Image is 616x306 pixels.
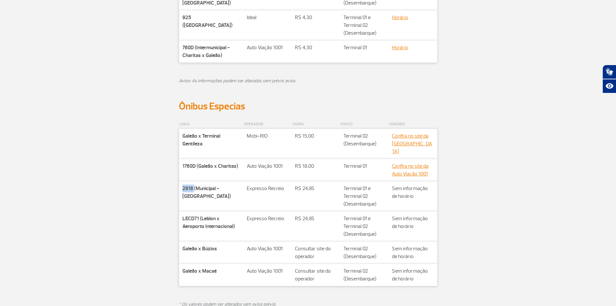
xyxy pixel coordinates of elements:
strong: 925 ([GEOGRAPHIC_DATA]) [182,14,232,28]
p: HORÁRIO [389,120,437,128]
strong: Galeão x Búzios [182,245,217,252]
p: OPERADOR [244,120,291,128]
p: Consultar site do operador [295,245,337,260]
td: Terminal 02 (Desembarque) [340,242,389,264]
p: Auto Viação 1001 [247,44,288,51]
p: R$ 24,85 [295,215,337,222]
td: Terminal 02 (Desembarque) [340,129,389,159]
td: Expresso Recreio [243,211,292,242]
strong: Galeão x Terminal Gentileza [182,133,220,147]
p: Ideal [247,14,288,21]
p: LINHA [179,120,243,128]
p: R$ 18,00 [295,162,337,170]
button: Abrir tradutor de língua de sinais. [602,65,616,79]
strong: 1760D (Galeão x Charitas) [182,163,238,169]
em: Aviso: As informações podem ser alteradas sem prévio aviso. [179,78,296,84]
p: TARIFA [292,120,340,128]
th: PONTO [340,120,389,129]
strong: 760D (Intermunicipal - Charitas x Galeão) [182,44,230,59]
td: Terminal 02 (Desembarque) [340,264,389,286]
strong: 2918 (Municipal - [GEOGRAPHIC_DATA]) [182,185,231,199]
p: R$ 24,85 [295,185,337,192]
a: Confira no site da [GEOGRAPHIC_DATA] [392,133,432,155]
button: Abrir recursos assistivos. [602,79,616,93]
td: Terminal 01 e Terminal 02 (Desembarque) [340,211,389,242]
p: R$ 4,30 [295,44,337,51]
p: Sem informação de horário [392,215,434,230]
p: Sem informação de horário [392,267,434,283]
td: Terminal 01 [340,40,389,63]
p: Mobi-RIO [247,132,288,140]
strong: LECD71 (Leblon x Aeroporto Internacional) [182,215,235,230]
p: Sem informação de horário [392,185,434,200]
h2: Ônibus Especias [179,100,438,112]
p: Expresso Recreio [247,185,288,192]
div: Plugin de acessibilidade da Hand Talk. [602,65,616,93]
a: Confira no site da Auto Viação 1001 [392,163,428,177]
td: Terminal 01 e Terminal 02 (Desembarque) [340,10,389,40]
p: Sem informação de horário [392,245,434,260]
td: Terminal 01 e Terminal 02 (Desembarque) [340,181,389,211]
p: R$ 15,00 [295,132,337,140]
p: Auto Viação 1001 [247,267,288,275]
p: R$ 4,30 [295,14,337,21]
p: Auto Viação 1001 [247,162,288,170]
a: Horário [392,14,408,21]
p: Consultar site do operador [295,267,337,283]
strong: Galeão x Macaé [182,268,217,274]
p: Auto Viação 1001 [247,245,288,253]
td: Terminal 01 [340,159,389,181]
a: Horário [392,44,408,51]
